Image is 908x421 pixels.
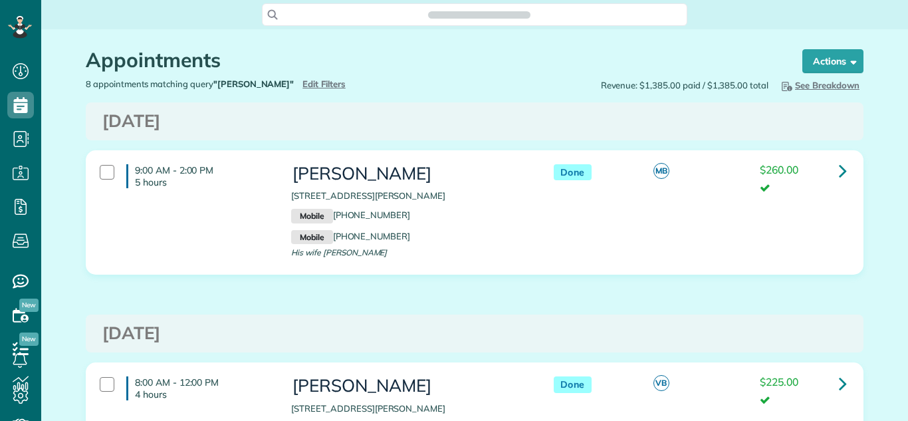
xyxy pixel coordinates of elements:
[291,402,526,415] p: [STREET_ADDRESS][PERSON_NAME]
[102,324,847,343] h3: [DATE]
[653,375,669,391] span: VB
[441,8,516,21] span: Search ZenMaid…
[291,209,332,223] small: Mobile
[135,176,271,188] p: 5 hours
[86,49,777,71] h1: Appointments
[601,79,768,92] span: Revenue: $1,385.00 paid / $1,385.00 total
[102,112,847,131] h3: [DATE]
[291,230,332,245] small: Mobile
[291,376,526,396] h3: [PERSON_NAME]
[779,80,859,90] span: See Breakdown
[760,375,798,388] span: $225.00
[760,163,798,176] span: $260.00
[19,333,39,346] span: New
[291,247,387,257] span: His wife [PERSON_NAME]
[653,163,669,179] span: MB
[554,376,592,393] span: Done
[76,78,475,90] div: 8 appointments matching query
[291,231,410,241] a: Mobile[PHONE_NUMBER]
[213,78,294,89] strong: "[PERSON_NAME]"
[291,190,526,202] p: [STREET_ADDRESS][PERSON_NAME]
[19,299,39,312] span: New
[775,78,863,92] button: See Breakdown
[802,49,863,73] button: Actions
[291,164,526,184] h3: [PERSON_NAME]
[126,164,271,188] h4: 9:00 AM - 2:00 PM
[126,376,271,400] h4: 8:00 AM - 12:00 PM
[554,164,592,181] span: Done
[291,210,410,220] a: Mobile[PHONE_NUMBER]
[135,388,271,400] p: 4 hours
[302,78,346,89] a: Edit Filters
